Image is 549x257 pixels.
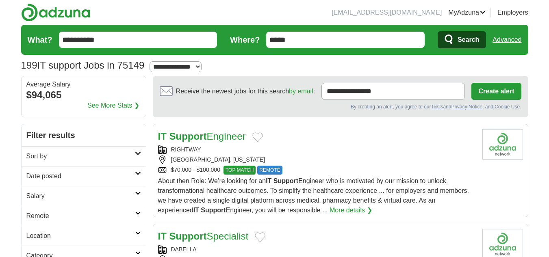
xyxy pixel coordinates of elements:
img: Company logo [482,129,523,160]
div: $70,000 - $100,000 [158,166,476,175]
strong: IT [193,207,199,214]
h1: IT support Jobs in 75149 [21,60,145,71]
a: More details ❯ [330,205,372,215]
span: REMOTE [257,166,282,175]
h2: Salary [26,191,135,201]
div: By creating an alert, you agree to our and , and Cookie Use. [160,103,521,110]
button: Search [438,31,486,48]
button: Add to favorite jobs [252,132,263,142]
a: T&Cs [431,104,443,110]
button: Create alert [471,83,521,100]
label: Where? [230,34,260,46]
strong: IT [158,131,167,142]
img: Adzuna logo [21,3,90,22]
div: DABELLA [158,245,476,254]
h2: Location [26,231,135,241]
strong: IT [158,231,167,242]
div: Average Salary [26,81,141,88]
a: See More Stats ❯ [87,101,139,110]
div: $94,065 [26,88,141,102]
a: Employers [497,8,528,17]
strong: IT [266,177,271,184]
label: What? [28,34,52,46]
h2: Remote [26,211,135,221]
a: Date posted [22,166,146,186]
h2: Filter results [22,124,146,146]
h2: Date posted [26,171,135,181]
li: [EMAIL_ADDRESS][DOMAIN_NAME] [332,8,442,17]
div: RIGHTWAY [158,145,476,154]
div: [GEOGRAPHIC_DATA], [US_STATE] [158,155,476,164]
span: Search [458,32,479,48]
a: by email [289,88,313,95]
strong: Support [201,207,226,214]
a: Location [22,226,146,246]
a: IT SupportSpecialist [158,231,249,242]
a: Advanced [493,32,521,48]
a: Remote [22,206,146,226]
button: Add to favorite jobs [255,232,265,242]
h2: Sort by [26,151,135,161]
span: About then Role: We’re looking for an Engineer who is motivated by our mission to unlock transfor... [158,177,469,214]
strong: Support [169,231,207,242]
span: TOP MATCH [224,166,256,175]
a: Privacy Notice [451,104,482,110]
a: IT SupportEngineer [158,131,246,142]
a: MyAdzuna [448,8,486,17]
span: 199 [21,58,37,73]
a: Salary [22,186,146,206]
span: Receive the newest jobs for this search : [176,86,315,96]
strong: Support [273,177,298,184]
strong: Support [169,131,207,142]
a: Sort by [22,146,146,166]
